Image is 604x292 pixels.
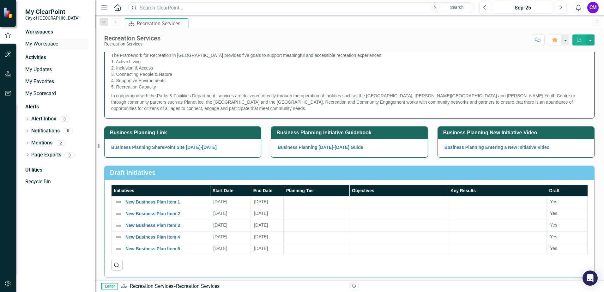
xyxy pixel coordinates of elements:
div: Sep-25 [495,4,551,12]
p: In cooperation with the Parks & Facilities Department, services are delivered directly through th... [111,91,588,112]
a: My Updates [25,66,88,73]
div: » [121,283,345,290]
td: Double-Click to Edit Right Click for Context Menu [112,208,210,220]
span: [DATE] [213,211,227,216]
span: Yes [550,246,557,251]
div: Recreation Services [176,283,220,289]
span: [DATE] [254,211,268,216]
img: Not Defined [115,222,122,229]
a: Business Planning Entering a New Initiative Video [444,145,550,150]
img: Not Defined [115,245,122,253]
td: Double-Click to Edit [547,208,588,220]
td: Double-Click to Edit [251,197,284,208]
span: [DATE] [213,222,227,228]
a: Recycle Bin [25,178,88,186]
span: Yes [550,211,557,216]
a: Business Planning [DATE]-[DATE] Guide [278,145,363,150]
td: Double-Click to Edit [547,243,588,255]
h3: Business Planning Initiative Guidebook [276,130,424,136]
td: Double-Click to Edit [284,197,349,208]
div: Open Intercom Messenger [583,271,598,286]
a: New Business Plan Item 1 [125,200,207,204]
td: Double-Click to Edit Right Click for Context Menu [112,197,210,208]
td: Double-Click to Edit [210,220,251,232]
button: Sep-25 [493,2,553,13]
div: Utilities [25,167,88,174]
a: My Favorites [25,78,88,85]
a: My Scorecard [25,90,88,97]
a: My Workspace [25,40,88,48]
td: Double-Click to Edit [210,197,251,208]
div: Recreation Services [137,20,186,27]
span: [DATE] [213,246,227,251]
div: 2 [56,140,66,146]
td: Double-Click to Edit [251,232,284,243]
button: CM [587,2,599,13]
div: Recreation Services [104,35,160,42]
a: Page Exports [31,151,61,159]
span: Yes [550,234,557,239]
a: Notifications [31,127,60,135]
span: [DATE] [254,199,268,204]
div: Activities [25,54,88,61]
a: Mentions [31,139,52,147]
span: [DATE] [213,199,227,204]
td: Double-Click to Edit [284,243,349,255]
h3: Business Planning New Initiative Video [443,130,591,136]
span: [DATE] [254,222,268,228]
a: New Business Plan Item 2 [125,211,207,216]
td: Double-Click to Edit [251,243,284,255]
div: 0 [59,116,69,122]
div: Recreation Services [104,42,160,46]
div: Workspaces [25,28,53,36]
div: 0 [63,128,73,134]
td: Double-Click to Edit [251,220,284,232]
td: Double-Click to Edit [210,208,251,220]
span: Editor [101,283,118,289]
a: New Business Plan Item 3 [125,223,207,228]
div: 0 [64,152,75,158]
h3: Draft Initiatives [110,169,591,176]
td: Double-Click to Edit [547,197,588,208]
span: [DATE] [213,234,227,239]
span: Yes [550,199,557,204]
td: Double-Click to Edit [284,232,349,243]
a: New Business Plan Item 5 [125,246,207,251]
td: Double-Click to Edit [547,220,588,232]
a: Recreation Services [130,283,173,289]
a: New Business Plan Item 4 [125,235,207,240]
td: Double-Click to Edit Right Click for Context Menu [112,232,210,243]
td: Double-Click to Edit Right Click for Context Menu [112,220,210,232]
img: ClearPoint Strategy [3,7,14,18]
td: Double-Click to Edit [284,220,349,232]
span: My ClearPoint [25,8,80,15]
span: Yes [550,222,557,228]
img: Not Defined [115,210,122,218]
a: Business Planning SharePoint Site [DATE]-[DATE] [111,145,217,150]
h3: Business Planning Link [110,130,258,136]
img: Not Defined [115,198,122,206]
span: [DATE] [254,246,268,251]
button: Search [441,3,473,12]
span: Search [450,5,464,10]
td: Double-Click to Edit Right Click for Context Menu [112,243,210,255]
small: City of [GEOGRAPHIC_DATA] [25,15,80,21]
td: Double-Click to Edit [210,243,251,255]
a: Alert Inbox [31,115,56,123]
td: Double-Click to Edit [284,208,349,220]
td: Double-Click to Edit [251,208,284,220]
div: Alerts [25,103,88,111]
span: [DATE] [254,234,268,239]
td: Double-Click to Edit [210,232,251,243]
input: Search ClearPoint... [128,2,474,13]
td: Double-Click to Edit [547,232,588,243]
p: The Framework for Recreation in [GEOGRAPHIC_DATA] provides five goals to support meaningful and a... [111,51,588,91]
img: Not Defined [115,234,122,241]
